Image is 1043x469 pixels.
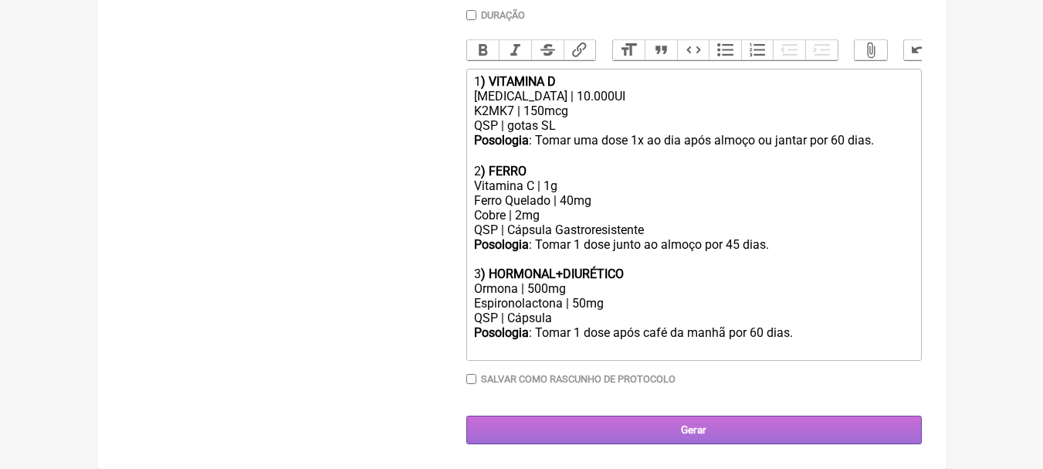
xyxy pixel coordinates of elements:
div: Ferro Quelado | 40mg [474,193,913,208]
strong: Posologia [474,325,529,340]
div: [MEDICAL_DATA] | 10.000UI [474,89,913,104]
div: Vitamina C | 1g [474,178,913,193]
input: Gerar [466,416,922,444]
button: Code [677,40,709,60]
div: 1 [474,74,913,89]
button: Attach Files [855,40,887,60]
div: : Tomar 1 dose após café da manhã por 60 dias. [474,325,913,355]
button: Increase Level [805,40,838,60]
strong: ) FERRO [481,164,527,178]
strong: ) HORMONAL+DIURÉTICO [481,267,624,281]
div: : Tomar 1 dose junto ao almoço por 45 dias. [474,237,913,267]
div: QSP | Cápsula Gastroresistente [474,223,913,237]
button: Bold [467,40,499,60]
button: Undo [904,40,936,60]
button: Bullets [709,40,741,60]
div: K2MK7 | 150mcg [474,104,913,118]
div: : Tomar uma dose 1x ao dia após almoço ou jantar por 60 dias. ㅤ [474,133,913,149]
strong: Posologia [474,133,529,148]
div: QSP | gotas SL [474,118,913,133]
button: Strikethrough [531,40,564,60]
strong: ) VITAMINA D [481,74,556,89]
button: Numbers [741,40,774,60]
label: Salvar como rascunho de Protocolo [481,373,676,385]
div: Ormona | 500mg Espironolactona | 50mg [474,281,913,311]
div: 3 [474,267,913,281]
div: Cobre | 2mg [474,208,913,223]
div: QSP | Cápsula [474,311,913,325]
strong: Posologia [474,237,529,252]
div: 2 [474,164,913,178]
button: Heading [613,40,645,60]
button: Link [564,40,596,60]
button: Quote [645,40,677,60]
label: Duração [481,9,525,21]
button: Decrease Level [773,40,805,60]
button: Italic [499,40,531,60]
